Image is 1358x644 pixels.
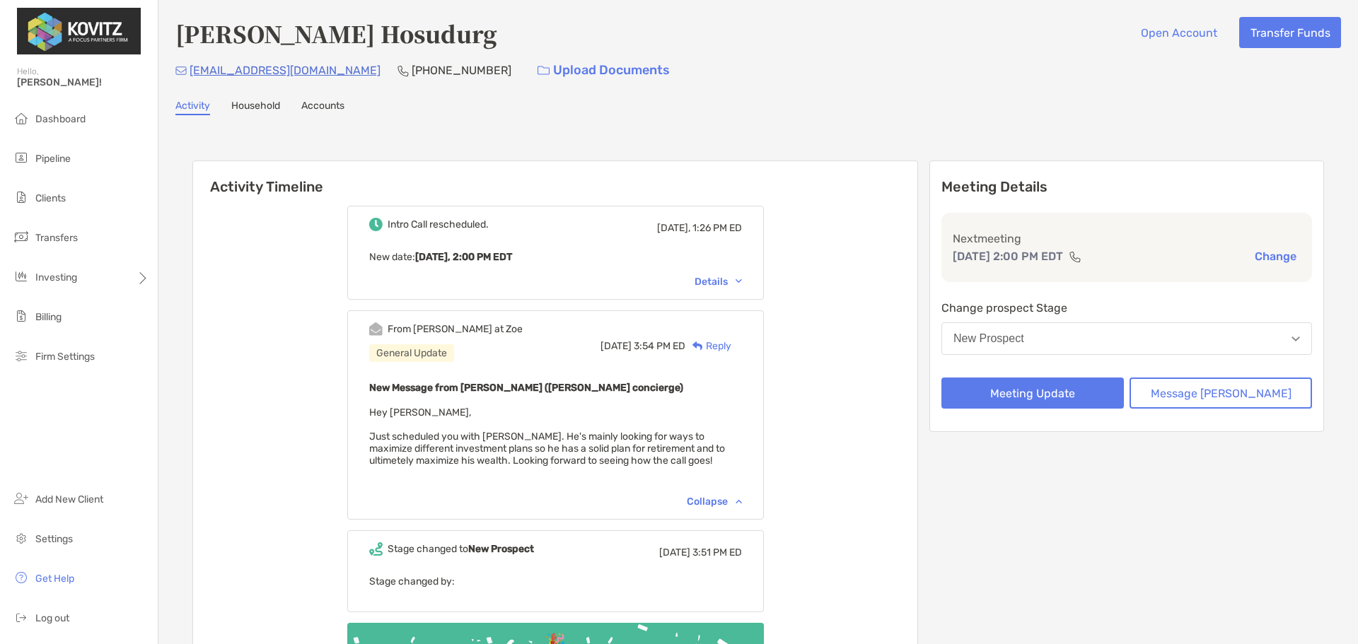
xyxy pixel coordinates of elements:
[659,546,690,558] span: [DATE]
[415,251,512,263] b: [DATE], 2:00 PM EDT
[692,341,703,351] img: Reply icon
[657,222,690,234] span: [DATE],
[13,308,30,324] img: billing icon
[369,344,454,362] div: General Update
[1239,17,1341,48] button: Transfer Funds
[528,55,679,86] a: Upload Documents
[1130,377,1312,409] button: Message [PERSON_NAME]
[468,543,534,555] b: New Prospect
[13,149,30,166] img: pipeline icon
[13,228,30,245] img: transfers icon
[175,66,187,75] img: Email Icon
[692,222,742,234] span: 1:26 PM ED
[35,533,73,545] span: Settings
[685,339,731,353] div: Reply
[953,247,1063,265] p: [DATE] 2:00 PM EDT
[941,178,1312,196] p: Meeting Details
[953,230,1301,247] p: Next meeting
[397,65,409,76] img: Phone Icon
[13,529,30,546] img: settings icon
[388,323,523,335] div: From [PERSON_NAME] at Zoe
[35,311,62,323] span: Billing
[13,110,30,127] img: dashboard icon
[35,351,95,363] span: Firm Settings
[17,6,141,57] img: Zoe Logo
[369,218,383,231] img: Event icon
[35,271,77,283] span: Investing
[35,232,78,244] span: Transfers
[941,322,1312,355] button: New Prospect
[175,17,497,49] h4: [PERSON_NAME] Hosudurg
[13,569,30,586] img: get-help icon
[13,609,30,626] img: logout icon
[193,161,917,195] h6: Activity Timeline
[1292,336,1300,341] img: Open dropdown arrow
[175,100,210,115] a: Activity
[388,543,534,555] div: Stage changed to
[301,100,344,115] a: Accounts
[412,62,511,79] p: [PHONE_NUMBER]
[35,573,74,585] span: Get Help
[17,76,149,88] span: [PERSON_NAME]!
[35,192,66,204] span: Clients
[35,153,71,165] span: Pipeline
[692,546,742,558] span: 3:51 PM ED
[369,322,383,336] img: Event icon
[13,189,30,206] img: clients icon
[369,573,742,590] p: Stage changed by:
[953,332,1024,345] div: New Prospect
[1130,17,1228,48] button: Open Account
[687,496,742,508] div: Collapse
[190,62,381,79] p: [EMAIL_ADDRESS][DOMAIN_NAME]
[369,248,742,266] p: New date :
[695,276,742,288] div: Details
[13,347,30,364] img: firm-settings icon
[369,542,383,556] img: Event icon
[538,66,550,76] img: button icon
[941,299,1312,317] p: Change prospect Stage
[388,218,489,230] div: Intro Call rescheduled.
[35,493,103,505] span: Add New Client
[736,279,742,283] img: Chevron icon
[35,612,69,624] span: Log out
[231,100,280,115] a: Household
[600,340,632,352] span: [DATE]
[1069,251,1081,262] img: communication type
[13,268,30,285] img: investing icon
[941,377,1124,409] button: Meeting Update
[1250,249,1301,264] button: Change
[35,113,86,125] span: Dashboard
[634,340,685,352] span: 3:54 PM ED
[369,382,683,394] b: New Message from [PERSON_NAME] ([PERSON_NAME] concierge)
[736,499,742,503] img: Chevron icon
[13,490,30,507] img: add_new_client icon
[369,406,725,467] span: Hey [PERSON_NAME], Just scheduled you with [PERSON_NAME]. He's mainly looking for ways to maximiz...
